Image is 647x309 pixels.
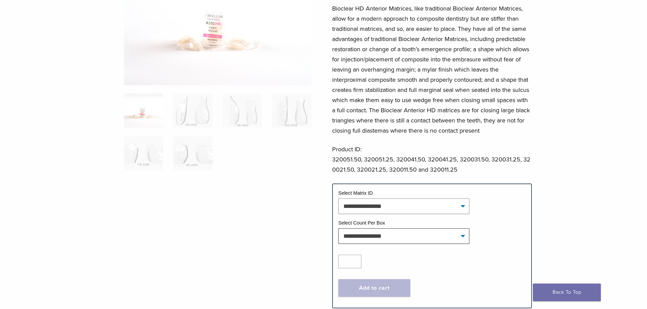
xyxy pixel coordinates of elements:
[173,136,212,170] img: HD Matrix A Series - Image 6
[124,136,163,170] img: HD Matrix A Series - Image 5
[223,94,262,128] img: HD Matrix A Series - Image 3
[332,144,532,175] p: Product ID: 320051.50, 320051.25, 320041.50, 320041.25, 320031.50, 320031.25, 320021.50, 320021.2...
[332,3,532,136] p: Bioclear HD Anterior Matrices, like traditional Bioclear Anterior Matrices, allow for a modern ap...
[338,279,410,297] button: Add to cart
[124,94,163,128] img: Anterior-HD-A-Series-Matrices-324x324.jpg
[533,284,601,301] a: Back To Top
[272,94,311,128] img: HD Matrix A Series - Image 4
[338,190,373,196] label: Select Matrix ID
[338,220,385,226] label: Select Count Per Box
[173,94,212,128] img: HD Matrix A Series - Image 2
